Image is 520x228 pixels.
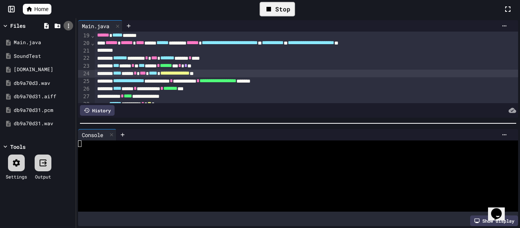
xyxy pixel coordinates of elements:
div: History [80,105,115,116]
div: 22 [78,54,91,62]
span: Fold line [91,32,94,38]
iframe: chat widget [488,198,512,220]
a: Home [23,4,51,14]
div: SoundTest [14,53,73,60]
div: Show display [470,215,518,226]
div: Main.java [78,20,123,32]
div: 20 [78,40,91,47]
div: Console [78,129,116,140]
div: 25 [78,78,91,85]
div: 19 [78,32,91,40]
span: Home [34,5,48,13]
span: Fold line [91,40,94,46]
div: 28 [78,100,91,108]
div: [DOMAIN_NAME] [14,66,73,73]
div: Output [35,173,51,180]
div: db9a70d31.aiff [14,93,73,100]
div: Main.java [14,39,73,46]
div: Tools [10,143,26,151]
div: 23 [78,62,91,70]
div: 26 [78,85,91,93]
div: Main.java [78,22,113,30]
div: db9a70d31.wav [14,120,73,128]
div: db9a70d31.pcm [14,107,73,114]
div: 27 [78,93,91,100]
div: Settings [6,173,27,180]
div: 21 [78,47,91,55]
div: 24 [78,70,91,78]
div: Stop [260,2,295,16]
div: Files [10,22,26,30]
div: db9a70d3.wav [14,80,73,87]
div: Console [78,131,107,139]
